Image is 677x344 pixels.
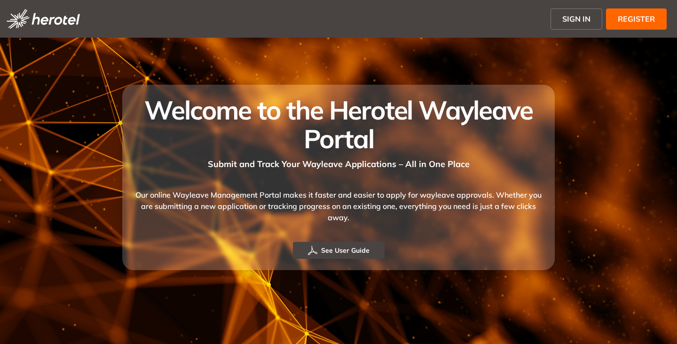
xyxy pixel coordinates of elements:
span: SIGN IN [562,13,590,24]
button: See User Guide [293,242,385,259]
span: Welcome to the Herotel Wayleave Portal [144,94,532,155]
div: Submit and Track Your Wayleave Applications – All in One Place [134,153,543,170]
div: Our online Wayleave Management Portal makes it faster and easier to apply for wayleave approvals.... [134,170,543,242]
span: See User Guide [321,245,370,256]
button: SIGN IN [551,8,602,30]
img: logo [7,9,80,29]
span: REGISTER [618,13,655,24]
button: REGISTER [606,8,667,30]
